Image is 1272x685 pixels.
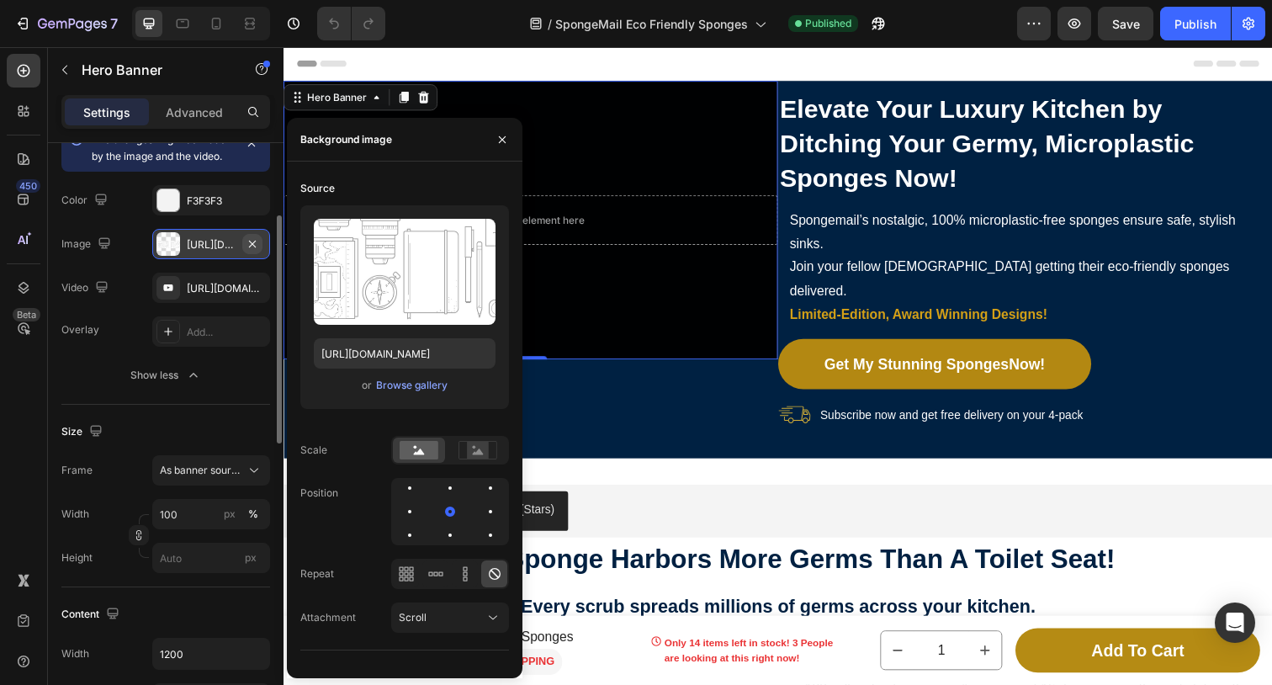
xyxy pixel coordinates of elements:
strong: Your Sponge Harbors More Germs Than A Toilet Seat! [161,507,849,538]
span: Published [805,16,851,31]
button: Publish [1160,7,1231,40]
button: Add to cart [747,593,997,639]
span: SpongeMail Eco Friendly Sponges [555,15,748,33]
button: As banner source [152,455,270,486]
p: 7 [110,13,118,34]
div: Overlay [61,322,99,337]
button: % [220,504,240,524]
input: Auto [153,639,269,669]
div: % [248,507,258,522]
label: Frame [61,463,93,478]
button: Scroll [391,603,509,633]
div: Browse gallery [376,378,448,393]
p: FREE SHIPPING [192,619,276,636]
p: Settings [83,104,130,121]
p: Hero Banner [82,60,225,80]
p: Only 14 items left in stock! 3 People are looking at this right now! [389,601,565,631]
strong: Every scrub spreads millions of germs across your kitchen. [242,560,768,581]
img: Judgeme.png [20,464,40,484]
strong: Get My Stunning Sponges [552,316,740,332]
div: Add to cart [824,603,920,629]
button: increment [699,597,733,635]
strong: Now! [740,316,777,332]
div: Position [300,486,338,501]
span: px [245,551,257,564]
div: F3F3F3 [187,194,266,209]
div: Beta [13,308,40,321]
a: Get My Stunning SpongesNow! [505,298,824,349]
input: https://example.com/image.jpg [314,338,496,369]
div: Video [61,277,112,300]
div: [DOMAIN_NAME] - Preview Badge (Stars) [54,464,277,481]
div: Width [61,646,89,661]
button: Judge.me - Preview Badge (Stars) [7,454,290,494]
iframe: Design area [284,47,1272,685]
div: Size [61,421,106,443]
div: $11.95 [73,615,125,640]
label: Height [61,550,93,566]
button: decrement [610,597,644,635]
span: or [362,375,372,396]
div: Add... [187,325,266,340]
div: 450 [16,179,40,193]
div: Publish [1174,15,1216,33]
div: [URL][DOMAIN_NAME] [187,281,266,296]
span: As banner source [160,463,242,478]
div: Image [61,233,114,256]
button: px [243,504,263,524]
span: / [548,15,552,33]
input: px [152,543,270,573]
button: Show less [61,360,270,390]
div: Color [61,189,111,212]
button: Save [1098,7,1153,40]
span: Save [1112,17,1140,31]
strong: Elevate Your Luxury Kitchen by Ditching Your Germy, Microplastic Sponges Now! [506,49,930,148]
button: Browse gallery [375,377,448,394]
div: Open Intercom Messenger [1215,603,1255,643]
strong: Limited-Edition, Award Winning Designs! [517,266,780,280]
div: Attachment [300,610,356,625]
span: Spongemail’s nostalgic, 100% microplastic-free sponges ensure safe, stylish sinks. [517,169,972,208]
label: Width [61,507,89,522]
span: Subscribe now and get free delivery on your 4-pack [548,369,816,382]
img: preview-image [314,219,496,325]
span: Scroll [399,611,427,624]
div: Content [61,603,123,626]
input: quantity [644,597,699,635]
h1: SpongeMail™ Eco-Friendly Sponges [73,591,297,614]
span: Join your fellow [DEMOGRAPHIC_DATA] getting their eco-friendly sponges delivered. [517,217,966,256]
div: Source [300,181,335,196]
div: Repeat [300,566,334,581]
div: Scale [300,443,327,458]
div: Show less [130,367,202,384]
p: Advanced [166,104,223,121]
div: $14.59 [132,616,177,640]
div: px [224,507,236,522]
div: [URL][DOMAIN_NAME] [187,237,236,252]
div: Undo/Redo [317,7,385,40]
div: Background image [300,132,392,147]
input: px% [152,499,270,529]
button: 7 [7,7,125,40]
